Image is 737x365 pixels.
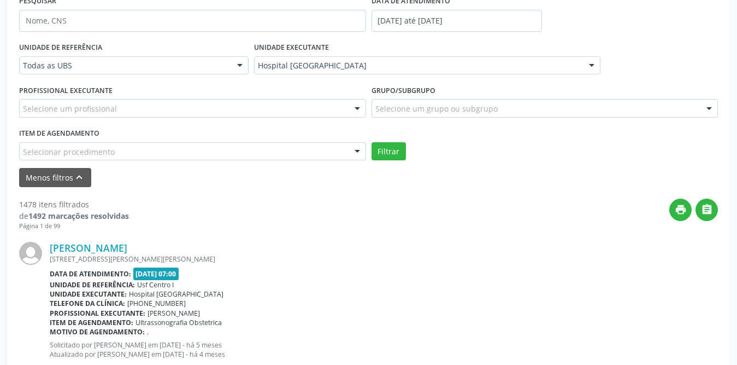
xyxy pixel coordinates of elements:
label: UNIDADE DE REFERÊNCIA [19,39,102,56]
span: Hospital [GEOGRAPHIC_DATA] [258,60,579,71]
i: keyboard_arrow_up [73,171,85,183]
b: Profissional executante: [50,309,145,318]
input: Nome, CNS [19,10,366,32]
button: print [669,199,692,221]
input: Selecione um intervalo [372,10,542,32]
div: 1478 itens filtrados [19,199,129,210]
span: [DATE] 07:00 [133,268,179,280]
span: Selecionar procedimento [23,146,115,158]
label: PROFISSIONAL EXECUTANTE [19,82,113,99]
span: Selecione um grupo ou subgrupo [375,103,498,114]
div: de [19,210,129,222]
i: print [675,204,687,216]
span: Todas as UBS [23,60,226,71]
b: Telefone da clínica: [50,299,125,308]
label: Item de agendamento [19,125,99,142]
b: Motivo de agendamento: [50,327,145,337]
img: img [19,242,42,265]
div: Página 1 de 99 [19,222,129,231]
b: Data de atendimento: [50,269,131,279]
i:  [701,204,713,216]
label: Grupo/Subgrupo [372,82,435,99]
label: UNIDADE EXECUTANTE [254,39,329,56]
b: Item de agendamento: [50,318,133,327]
span: [PHONE_NUMBER] [127,299,186,308]
b: Unidade executante: [50,289,127,299]
span: Ultrassonografia Obstetrica [135,318,222,327]
button:  [695,199,718,221]
span: Selecione um profissional [23,103,117,114]
button: Menos filtroskeyboard_arrow_up [19,168,91,187]
strong: 1492 marcações resolvidas [28,211,129,221]
a: [PERSON_NAME] [50,242,127,254]
span: [PERSON_NAME] [148,309,200,318]
span: Hospital [GEOGRAPHIC_DATA] [129,289,223,299]
span: . [147,327,149,337]
div: [STREET_ADDRESS][PERSON_NAME][PERSON_NAME] [50,254,718,264]
p: Solicitado por [PERSON_NAME] em [DATE] - há 5 meses Atualizado por [PERSON_NAME] em [DATE] - há 4... [50,340,718,359]
span: Usf Centro I [137,280,174,289]
b: Unidade de referência: [50,280,135,289]
button: Filtrar [372,142,406,161]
